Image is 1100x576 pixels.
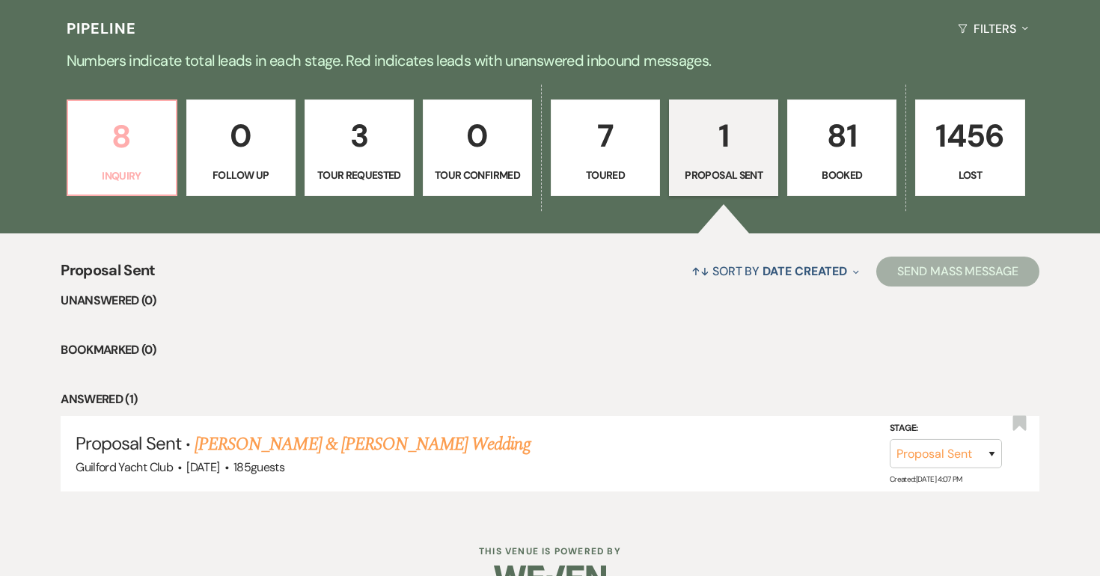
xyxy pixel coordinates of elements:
p: 7 [560,111,650,161]
span: Proposal Sent [76,432,181,455]
p: Booked [797,167,887,183]
p: Lost [925,167,1015,183]
span: [DATE] [186,459,219,475]
p: Toured [560,167,650,183]
span: Date Created [763,263,847,279]
p: 0 [433,111,522,161]
button: Filters [952,9,1033,49]
a: 7Toured [551,99,660,197]
span: Guilford Yacht Club [76,459,173,475]
p: Inquiry [77,168,167,184]
p: 81 [797,111,887,161]
p: 8 [77,111,167,162]
span: Proposal Sent [61,259,156,291]
label: Stage: [890,420,1002,437]
p: 0 [196,111,286,161]
a: 0Follow Up [186,99,296,197]
span: 185 guests [233,459,284,475]
h3: Pipeline [67,18,137,39]
a: 3Tour Requested [305,99,414,197]
a: 1Proposal Sent [669,99,778,197]
a: 0Tour Confirmed [423,99,532,197]
p: Proposal Sent [679,167,769,183]
p: Tour Confirmed [433,167,522,183]
p: Numbers indicate total leads in each stage. Red indicates leads with unanswered inbound messages. [11,49,1089,73]
a: [PERSON_NAME] & [PERSON_NAME] Wedding [195,431,530,458]
p: Tour Requested [314,167,404,183]
a: 1456Lost [915,99,1024,197]
p: 3 [314,111,404,161]
span: ↑↓ [691,263,709,279]
span: Created: [DATE] 4:07 PM [890,474,962,484]
a: 8Inquiry [67,99,177,197]
p: Follow Up [196,167,286,183]
a: 81Booked [787,99,896,197]
li: Answered (1) [61,390,1039,409]
p: 1456 [925,111,1015,161]
p: 1 [679,111,769,161]
button: Sort By Date Created [685,251,865,291]
button: Send Mass Message [876,257,1039,287]
li: Unanswered (0) [61,291,1039,310]
li: Bookmarked (0) [61,340,1039,360]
